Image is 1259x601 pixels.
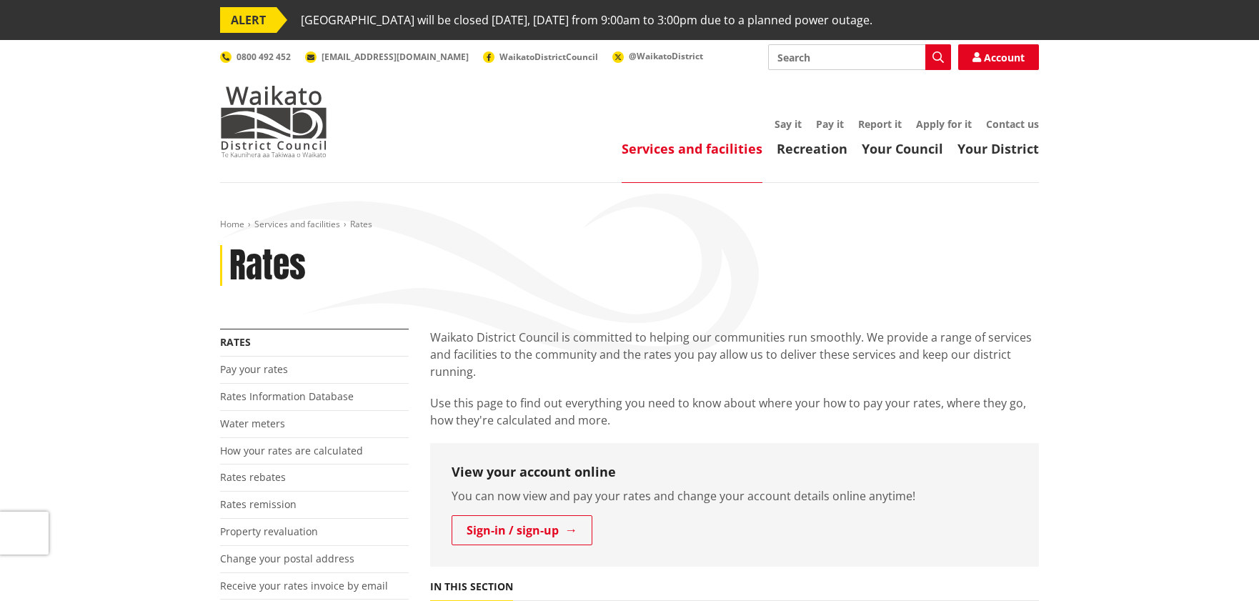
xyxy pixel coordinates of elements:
a: Sign-in / sign-up [452,515,592,545]
a: WaikatoDistrictCouncil [483,51,598,63]
img: Waikato District Council - Te Kaunihera aa Takiwaa o Waikato [220,86,327,157]
h5: In this section [430,581,513,593]
a: How your rates are calculated [220,444,363,457]
a: Rates [220,335,251,349]
a: Rates Information Database [220,389,354,403]
a: Receive your rates invoice by email [220,579,388,592]
a: Services and facilities [622,140,762,157]
a: 0800 492 452 [220,51,291,63]
a: Property revaluation [220,525,318,538]
a: Your District [957,140,1039,157]
a: Home [220,218,244,230]
span: Rates [350,218,372,230]
a: Recreation [777,140,847,157]
a: Services and facilities [254,218,340,230]
a: Water meters [220,417,285,430]
a: Apply for it [916,117,972,131]
nav: breadcrumb [220,219,1039,231]
a: [EMAIL_ADDRESS][DOMAIN_NAME] [305,51,469,63]
span: ALERT [220,7,277,33]
p: Use this page to find out everything you need to know about where your how to pay your rates, whe... [430,394,1039,429]
span: 0800 492 452 [237,51,291,63]
input: Search input [768,44,951,70]
a: Say it [775,117,802,131]
a: Pay your rates [220,362,288,376]
iframe: Messenger Launcher [1193,541,1245,592]
p: Waikato District Council is committed to helping our communities run smoothly. We provide a range... [430,329,1039,380]
h3: View your account online [452,465,1017,480]
a: @WaikatoDistrict [612,50,703,62]
a: Contact us [986,117,1039,131]
p: You can now view and pay your rates and change your account details online anytime! [452,487,1017,505]
a: Pay it [816,117,844,131]
span: [EMAIL_ADDRESS][DOMAIN_NAME] [322,51,469,63]
a: Report it [858,117,902,131]
a: Rates remission [220,497,297,511]
a: Account [958,44,1039,70]
a: Rates rebates [220,470,286,484]
h1: Rates [229,245,306,287]
a: Change your postal address [220,552,354,565]
span: WaikatoDistrictCouncil [499,51,598,63]
a: Your Council [862,140,943,157]
span: @WaikatoDistrict [629,50,703,62]
span: [GEOGRAPHIC_DATA] will be closed [DATE], [DATE] from 9:00am to 3:00pm due to a planned power outage. [301,7,872,33]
